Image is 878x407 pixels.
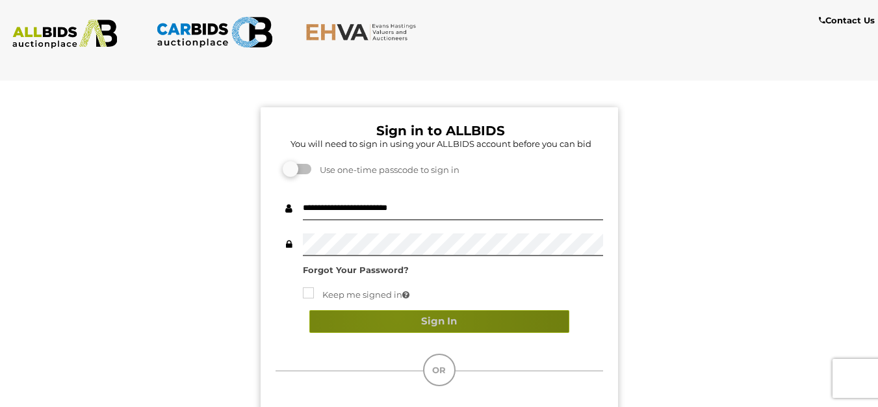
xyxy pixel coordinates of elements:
b: Contact Us [819,15,875,25]
a: Forgot Your Password? [303,265,409,275]
img: CARBIDS.com.au [156,13,273,51]
b: Sign in to ALLBIDS [376,123,505,138]
img: ALLBIDS.com.au [6,20,123,49]
label: Keep me signed in [303,287,409,302]
button: Sign In [309,310,569,333]
span: Use one-time passcode to sign in [313,164,459,175]
a: Contact Us [819,13,878,28]
div: OR [423,354,456,386]
h5: You will need to sign in using your ALLBIDS account before you can bid [279,139,603,148]
img: EHVA.com.au [305,23,422,41]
